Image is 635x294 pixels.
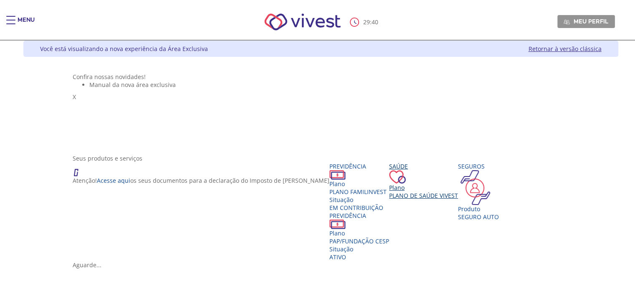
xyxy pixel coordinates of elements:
[73,73,569,81] div: Confira nossas novidades!
[557,15,615,28] a: Meu perfil
[372,18,378,26] span: 40
[89,81,176,89] span: Manual da nova área exclusiva
[329,253,346,261] span: Ativo
[458,170,493,205] img: ico_seguros.png
[389,192,458,199] span: Plano de Saúde VIVEST
[389,184,458,192] div: Plano
[329,180,389,188] div: Plano
[73,261,569,269] div: Aguarde...
[458,205,499,213] div: Produto
[40,45,208,53] div: Você está visualizando a nova experiência da Área Exclusiva
[329,245,389,253] div: Situação
[329,170,346,180] img: ico_dinheiro.png
[329,188,387,196] span: PLANO FAMILINVEST
[329,220,346,229] img: ico_dinheiro.png
[458,213,499,221] div: SEGURO AUTO
[363,18,370,26] span: 29
[73,176,329,184] p: Atenção! os seus documentos para a declaração do Imposto de [PERSON_NAME]
[329,196,389,204] div: Situação
[329,162,389,170] div: Previdência
[350,18,380,27] div: :
[458,162,499,170] div: Seguros
[73,162,87,176] img: ico_atencao.png
[73,154,569,162] div: Seus produtos e serviços
[73,154,569,269] section: <span lang="en" dir="ltr">ProdutosCard</span>
[329,212,389,261] a: Previdência PlanoPAP/FUNDAÇÃO CESP SituaçãoAtivo
[73,93,76,101] span: X
[389,170,406,184] img: ico_coracao.png
[458,162,499,221] a: Seguros Produto SEGURO AUTO
[73,73,569,146] section: <span lang="pt-BR" dir="ltr">Visualizador do Conteúdo da Web</span> 1
[329,212,389,220] div: Previdência
[255,4,350,40] img: Vivest
[389,162,458,199] a: Saúde PlanoPlano de Saúde VIVEST
[18,16,35,33] div: Menu
[329,204,383,212] span: EM CONTRIBUIÇÃO
[329,229,389,237] div: Plano
[97,176,130,184] a: Acesse aqui
[574,18,608,25] span: Meu perfil
[564,19,570,25] img: Meu perfil
[529,45,602,53] a: Retornar à versão clássica
[389,162,458,170] div: Saúde
[329,162,389,212] a: Previdência PlanoPLANO FAMILINVEST SituaçãoEM CONTRIBUIÇÃO
[329,237,389,245] span: PAP/FUNDAÇÃO CESP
